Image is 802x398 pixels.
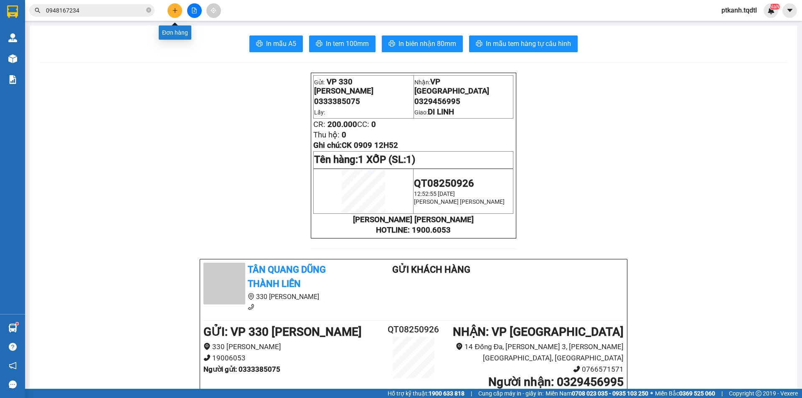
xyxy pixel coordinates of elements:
[471,389,472,398] span: |
[756,390,761,396] span: copyright
[406,154,415,165] span: 1)
[203,325,362,339] b: GỬI : VP 330 [PERSON_NAME]
[655,389,715,398] span: Miền Bắc
[203,354,211,361] span: phone
[313,130,340,139] span: Thu hộ:
[388,389,464,398] span: Hỗ trợ kỹ thuật:
[17,47,46,56] span: 200.000
[3,35,16,43] span: Lấy:
[31,58,36,67] span: 0
[79,35,106,44] span: DI LINH
[9,380,17,388] span: message
[378,323,449,337] h2: QT08250926
[398,38,456,49] span: In biên nhận 80mm
[313,141,398,150] span: Ghi chú:
[203,352,378,364] li: 19006053
[146,8,151,13] span: close-circle
[146,7,151,15] span: close-circle
[64,5,139,23] p: Nhận:
[8,33,17,42] img: warehouse-icon
[211,8,216,13] span: aim
[3,58,29,67] span: Thu hộ:
[414,190,455,197] span: 12:52:55 [DATE]
[488,375,624,389] b: Người nhận : 0329456995
[159,25,191,40] div: Đơn hàng
[314,77,413,96] p: Gửi:
[449,364,624,375] li: 0766571571
[382,35,463,52] button: printerIn biên nhận 80mm
[64,5,139,23] span: VP [GEOGRAPHIC_DATA]
[721,389,723,398] span: |
[35,8,41,13] span: search
[326,38,369,49] span: In tem 100mm
[46,47,58,56] span: CC:
[203,365,280,373] b: Người gửi : 0333385075
[248,304,254,310] span: phone
[9,343,17,351] span: question-circle
[8,75,17,84] img: solution-icon
[414,198,505,205] span: [PERSON_NAME] [PERSON_NAME]
[46,6,145,15] input: Tìm tên, số ĐT hoặc mã đơn
[453,325,624,339] b: NHẬN : VP [GEOGRAPHIC_DATA]
[342,130,346,139] span: 0
[782,3,797,18] button: caret-down
[8,324,17,332] img: warehouse-icon
[309,35,376,52] button: printerIn tem 100mm
[266,38,296,49] span: In mẫu A5
[767,7,775,14] img: icon-new-feature
[327,120,357,129] span: 200.000
[414,97,460,106] span: 0329456995
[478,389,543,398] span: Cung cấp máy in - giấy in:
[456,343,463,350] span: environment
[3,25,49,34] span: 0333385075
[428,107,454,117] span: DI LINH
[248,293,254,300] span: environment
[314,109,325,116] span: Lấy:
[9,362,17,370] span: notification
[342,141,398,150] span: CK 0909 12H52
[203,341,378,352] li: 330 [PERSON_NAME]
[358,154,415,165] span: 1 XỐP (SL:
[203,292,359,302] li: 330 [PERSON_NAME]
[256,40,263,48] span: printer
[3,47,15,56] span: CR:
[3,5,63,24] span: VP 330 [PERSON_NAME]
[650,392,653,395] span: ⚪️
[314,154,415,165] span: Tên hàng:
[168,3,182,18] button: plus
[64,35,106,43] span: Giao:
[414,177,474,189] span: QT08250926
[314,77,373,96] span: VP 330 [PERSON_NAME]
[469,35,578,52] button: printerIn mẫu tem hàng tự cấu hình
[449,341,624,363] li: 14 Đống Đa, [PERSON_NAME] 3, [PERSON_NAME][GEOGRAPHIC_DATA], [GEOGRAPHIC_DATA]
[414,109,454,116] span: Giao:
[8,54,17,63] img: warehouse-icon
[3,5,63,24] p: Gửi:
[388,40,395,48] span: printer
[376,226,451,235] strong: HOTLINE: 1900.6053
[61,47,65,56] span: 0
[486,38,571,49] span: In mẫu tem hàng tự cấu hình
[248,264,326,289] b: Tân Quang Dũng Thành Liên
[16,322,18,325] sup: 1
[249,35,303,52] button: printerIn mẫu A5
[715,5,764,15] span: ptkanh.tqdtl
[429,390,464,397] strong: 1900 633 818
[191,8,197,13] span: file-add
[187,3,202,18] button: file-add
[7,5,18,18] img: logo-vxr
[573,365,580,373] span: phone
[546,389,648,398] span: Miền Nam
[314,97,360,106] span: 0333385075
[313,120,325,129] span: CR:
[769,4,780,10] sup: NaN
[572,390,648,397] strong: 0708 023 035 - 0935 103 250
[371,120,376,129] span: 0
[353,215,474,224] strong: [PERSON_NAME] [PERSON_NAME]
[316,40,322,48] span: printer
[476,40,482,48] span: printer
[414,77,513,96] p: Nhận:
[206,3,221,18] button: aim
[172,8,178,13] span: plus
[203,343,211,350] span: environment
